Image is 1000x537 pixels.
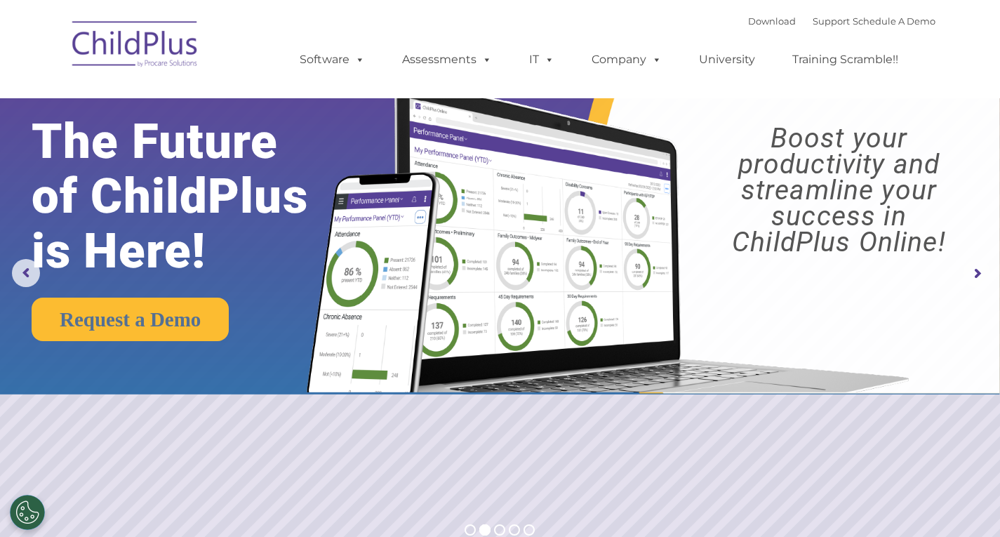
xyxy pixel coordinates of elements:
[388,46,506,74] a: Assessments
[65,11,206,81] img: ChildPlus by Procare Solutions
[32,114,351,279] rs-layer: The Future of ChildPlus is Here!
[748,15,935,27] font: |
[813,15,850,27] a: Support
[195,93,238,103] span: Last name
[691,126,987,256] rs-layer: Boost your productivity and streamline your success in ChildPlus Online!
[578,46,676,74] a: Company
[778,46,912,74] a: Training Scramble!!
[10,495,45,530] button: Cookies Settings
[195,150,255,161] span: Phone number
[286,46,379,74] a: Software
[515,46,568,74] a: IT
[685,46,769,74] a: University
[748,15,796,27] a: Download
[32,298,229,341] a: Request a Demo
[853,15,935,27] a: Schedule A Demo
